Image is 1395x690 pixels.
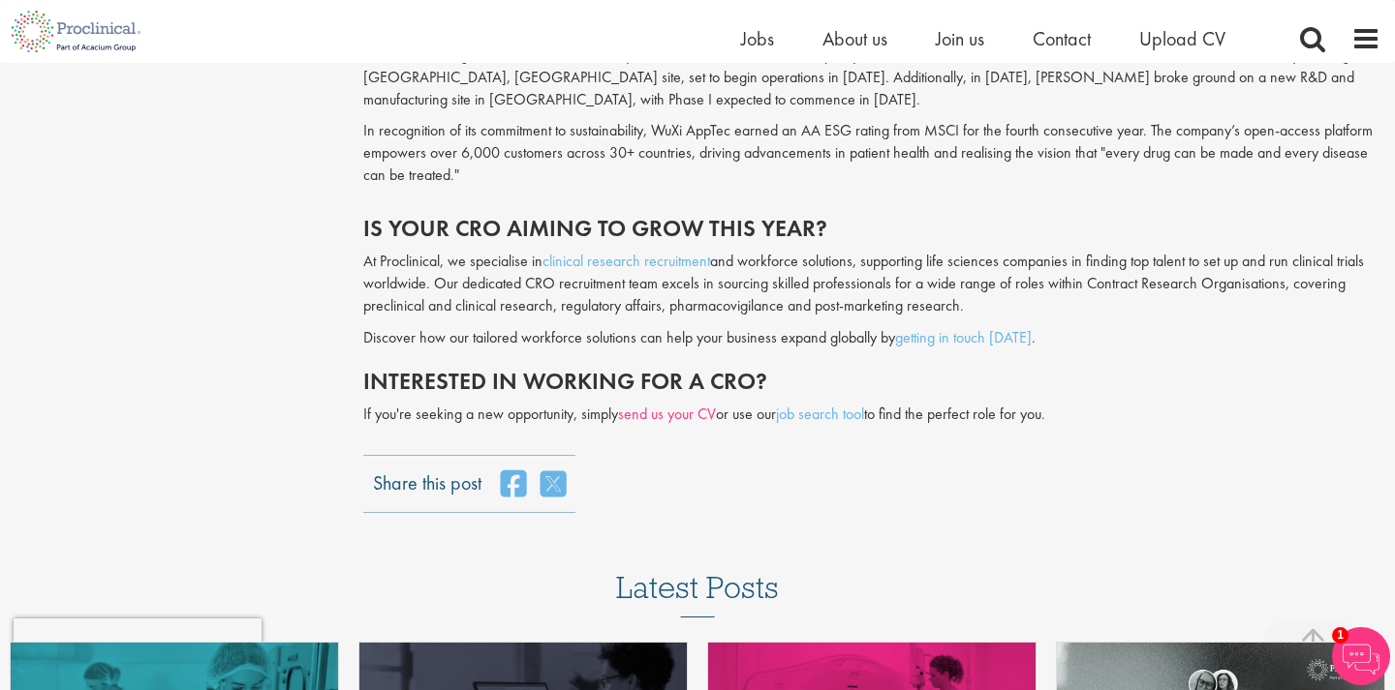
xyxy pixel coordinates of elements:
a: About us [822,26,887,51]
p: In recognition of its commitment to sustainability, WuXi AppTec earned an AA ESG rating from MSCI... [363,120,1380,187]
a: getting in touch [DATE] [895,327,1032,347]
h3: Latest Posts [616,571,779,617]
p: Discover how our tailored workforce solutions can help your business expand globally by . [363,327,1380,349]
a: clinical research recruitment [542,251,710,271]
a: Join us [936,26,984,51]
label: Share this post [373,469,481,483]
p: If you're seeking a new opportunity, simply or use our to find the perfect role for you. [363,404,1380,426]
a: Contact [1033,26,1091,51]
img: Chatbot [1332,627,1390,685]
a: job search tool [776,404,864,424]
h2: Is your CRO aiming to grow this year? [363,216,1380,241]
a: Upload CV [1139,26,1225,51]
a: share on facebook [501,469,526,498]
a: send us your CV [618,404,716,424]
h2: Interested in working for a CRO? [363,369,1380,394]
a: share on twitter [541,469,566,498]
span: 1 [1332,627,1348,644]
p: In [DATE], , reflecting its relentless drive for excellence. Expansion remains a top priority, wi... [363,22,1380,110]
p: At Proclinical, we specialise in and workforce solutions, supporting life sciences companies in f... [363,251,1380,317]
iframe: reCAPTCHA [14,618,262,676]
a: Jobs [741,26,774,51]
